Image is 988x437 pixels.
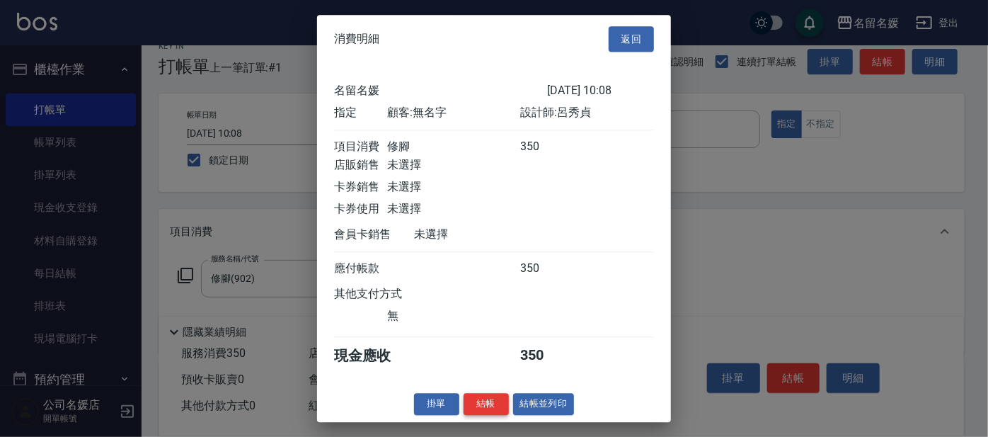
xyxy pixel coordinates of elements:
[334,227,414,242] div: 會員卡銷售
[609,26,654,52] button: 返回
[334,346,414,365] div: 現金應收
[521,106,654,120] div: 設計師: 呂秀貞
[414,227,547,242] div: 未選擇
[334,202,387,217] div: 卡券使用
[334,287,441,302] div: 其他支付方式
[521,346,574,365] div: 350
[387,202,520,217] div: 未選擇
[387,309,520,324] div: 無
[521,140,574,154] div: 350
[464,393,509,415] button: 結帳
[387,140,520,154] div: 修腳
[334,180,387,195] div: 卡券銷售
[334,106,387,120] div: 指定
[387,158,520,173] div: 未選擇
[513,393,575,415] button: 結帳並列印
[414,393,459,415] button: 掛單
[387,180,520,195] div: 未選擇
[334,140,387,154] div: 項目消費
[334,32,379,46] span: 消費明細
[334,84,547,98] div: 名留名媛
[387,106,520,120] div: 顧客: 無名字
[521,261,574,276] div: 350
[547,84,654,98] div: [DATE] 10:08
[334,261,387,276] div: 應付帳款
[334,158,387,173] div: 店販銷售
